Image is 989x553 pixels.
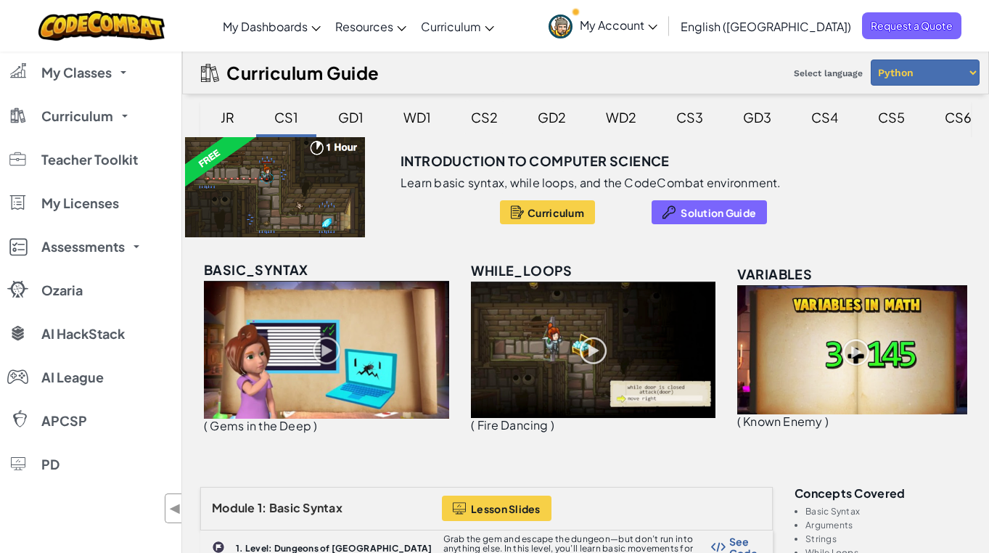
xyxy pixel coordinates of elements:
span: Known Enemy [743,414,823,429]
div: CS2 [456,100,512,134]
span: My Dashboards [223,19,308,34]
button: Lesson Slides [442,496,551,521]
span: 1: [258,500,267,515]
span: Module [212,500,255,515]
span: Curriculum [41,110,113,123]
span: ( [471,417,475,433]
span: ( [737,414,741,429]
h2: Curriculum Guide [226,62,379,83]
img: while_loops_unlocked.png [471,282,715,418]
a: Curriculum [414,7,501,46]
div: GD2 [523,100,580,134]
li: Arguments [805,520,971,530]
li: Strings [805,534,971,544]
div: GD1 [324,100,378,134]
span: variables [737,266,813,282]
h3: Concepts covered [795,487,971,499]
span: Resources [335,19,393,34]
span: English ([GEOGRAPHIC_DATA]) [681,19,851,34]
img: IconCurriculumGuide.svg [201,64,219,82]
a: English ([GEOGRAPHIC_DATA]) [673,7,858,46]
span: My Licenses [41,197,119,210]
div: GD3 [729,100,786,134]
span: ) [825,414,829,429]
span: ) [313,418,317,433]
span: Basic Syntax [269,500,342,515]
img: CodeCombat logo [38,11,165,41]
span: AI HackStack [41,327,125,340]
span: Lesson Slides [471,503,541,515]
span: Fire Dancing [477,417,549,433]
img: basic_syntax_unlocked.png [204,281,449,419]
div: CS5 [863,100,919,134]
span: My Account [580,17,657,33]
span: ◀ [169,498,181,519]
img: Show Code Logo [711,542,726,552]
a: Request a Quote [862,12,961,39]
a: Resources [328,7,414,46]
p: Learn basic syntax, while loops, and the CodeCombat environment. [401,176,781,190]
img: avatar [549,15,573,38]
a: My Dashboards [216,7,328,46]
div: CS3 [662,100,718,134]
span: AI League [41,371,104,384]
span: ( [204,418,208,433]
div: WD1 [389,100,446,134]
div: JR [206,100,249,134]
div: WD2 [591,100,651,134]
li: Basic Syntax [805,507,971,516]
span: Solution Guide [681,207,756,218]
span: Teacher Toolkit [41,153,138,166]
span: Curriculum [528,207,584,218]
span: Curriculum [421,19,481,34]
span: Select language [788,62,869,84]
span: ) [551,417,554,433]
span: Assessments [41,240,125,253]
span: basic_syntax [204,261,308,278]
div: CS6 [930,100,986,134]
h3: Introduction to Computer Science [401,150,670,172]
span: My Classes [41,66,112,79]
span: Gems in the Deep [210,418,311,433]
span: while_loops [471,262,572,279]
button: Solution Guide [652,200,767,224]
img: variables_unlocked.png [737,285,967,414]
div: CS4 [797,100,853,134]
div: CS1 [260,100,313,134]
span: Ozaria [41,284,83,297]
a: My Account [541,3,665,49]
button: Curriculum [500,200,595,224]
